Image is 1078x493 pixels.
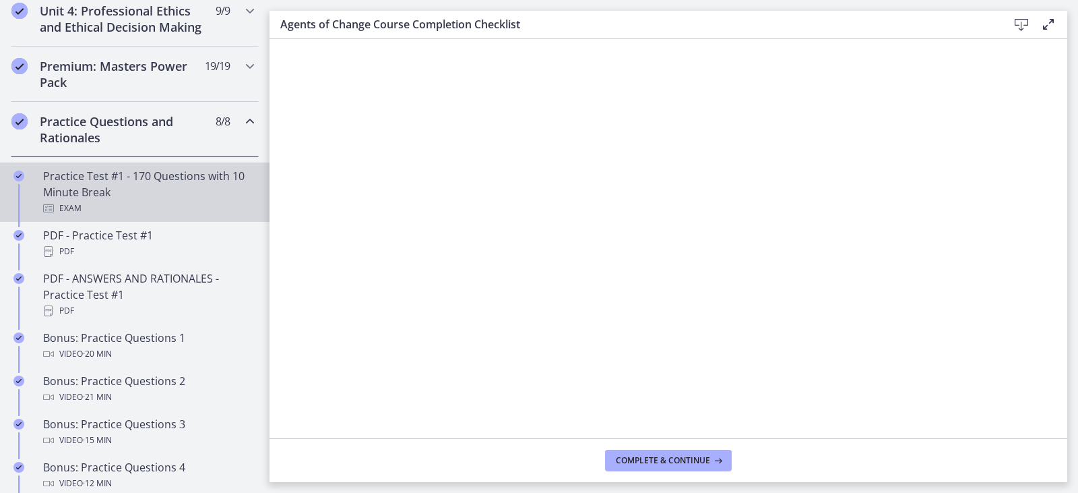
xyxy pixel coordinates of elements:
div: Bonus: Practice Questions 1 [43,330,253,362]
i: Completed [13,462,24,473]
span: 8 / 8 [216,113,230,129]
i: Completed [13,273,24,284]
div: PDF - ANSWERS AND RATIONALES - Practice Test #1 [43,270,253,319]
h2: Unit 4: Professional Ethics and Ethical Decision Making [40,3,204,35]
div: Practice Test #1 - 170 Questions with 10 Minute Break [43,168,253,216]
span: · 15 min [83,432,112,448]
div: Bonus: Practice Questions 2 [43,373,253,405]
span: · 12 min [83,475,112,492]
h2: Premium: Masters Power Pack [40,58,204,90]
i: Completed [11,3,28,19]
i: Completed [13,419,24,430]
div: Video [43,346,253,362]
div: Bonus: Practice Questions 3 [43,416,253,448]
span: 19 / 19 [205,58,230,74]
div: Bonus: Practice Questions 4 [43,459,253,492]
i: Completed [13,332,24,343]
div: PDF - Practice Test #1 [43,227,253,260]
h3: Agents of Change Course Completion Checklist [280,16,986,32]
div: PDF [43,303,253,319]
i: Completed [13,376,24,386]
div: PDF [43,243,253,260]
i: Completed [11,58,28,74]
i: Completed [11,113,28,129]
div: Video [43,432,253,448]
span: 9 / 9 [216,3,230,19]
span: · 21 min [83,389,112,405]
i: Completed [13,230,24,241]
span: Complete & continue [616,455,710,466]
div: Video [43,475,253,492]
div: Video [43,389,253,405]
button: Complete & continue [605,450,732,471]
h2: Practice Questions and Rationales [40,113,204,146]
i: Completed [13,171,24,181]
span: · 20 min [83,346,112,362]
div: Exam [43,200,253,216]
